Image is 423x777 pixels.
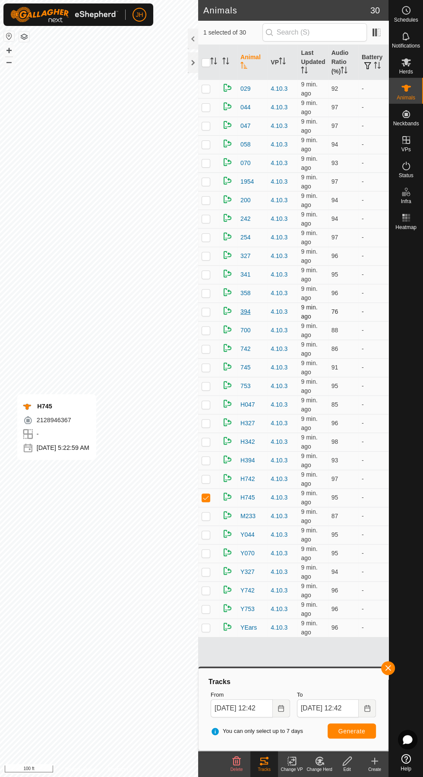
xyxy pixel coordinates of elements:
span: 97 [331,234,338,241]
span: Aug 13, 2025, 12:33 PM [301,229,317,245]
td: - [358,451,388,470]
td: - [358,414,388,433]
td: - [358,228,388,247]
td: - [358,135,388,154]
span: 91 [331,364,338,371]
span: 93 [331,159,338,166]
a: 4.10.3 [271,587,287,594]
span: Y753 [240,605,255,614]
span: Herds [399,69,413,74]
span: 96 [331,587,338,594]
span: 058 [240,140,250,149]
span: Aug 13, 2025, 12:33 PM [301,397,317,413]
span: 1 selected of 30 [203,28,262,37]
span: Aug 13, 2025, 12:33 PM [301,155,317,171]
span: 200 [240,196,250,205]
td: - [358,470,388,488]
td: - [358,544,388,563]
a: 4.10.3 [271,159,287,166]
td: - [358,321,388,340]
span: Aug 13, 2025, 12:32 PM [301,545,317,561]
span: Aug 13, 2025, 12:33 PM [301,583,317,599]
span: H745 [240,493,255,502]
span: Aug 13, 2025, 12:32 PM [301,174,317,190]
img: returning on [222,621,233,632]
td: - [358,247,388,265]
p-sorticon: Activate to sort [279,59,286,66]
span: 358 [240,289,250,298]
span: Aug 13, 2025, 12:33 PM [301,564,317,580]
span: M233 [240,512,256,521]
span: Aug 13, 2025, 12:33 PM [301,601,317,617]
img: returning on [222,231,233,242]
td: - [358,600,388,618]
a: 4.10.3 [271,234,287,241]
a: 4.10.3 [271,308,287,315]
span: YEars [240,623,257,632]
span: Aug 13, 2025, 12:32 PM [301,285,317,301]
img: returning on [222,566,233,576]
span: 047 [240,121,250,131]
span: 044 [240,103,250,112]
span: H742 [240,474,255,484]
img: returning on [222,529,233,539]
td: - [358,265,388,284]
span: VPs [401,147,410,152]
td: - [358,507,388,525]
span: 029 [240,84,250,93]
img: returning on [222,491,233,502]
a: 4.10.3 [271,624,287,631]
img: Gallagher Logo [10,7,118,22]
span: 394 [240,307,250,316]
span: H047 [240,400,255,409]
a: 4.10.3 [271,494,287,501]
a: 4.10.3 [271,122,287,129]
span: 96 [331,420,338,427]
p-sorticon: Activate to sort [210,59,217,66]
span: 94 [331,197,338,204]
span: Heatmap [395,225,417,230]
span: 745 [240,363,250,372]
span: H327 [240,419,255,428]
a: 4.10.3 [271,364,287,371]
img: returning on [222,101,233,111]
img: returning on [222,138,233,149]
span: Aug 13, 2025, 12:32 PM [301,81,317,97]
span: 30 [370,4,380,17]
span: H745 [37,403,52,410]
img: returning on [222,83,233,93]
td: - [358,284,388,303]
img: returning on [222,603,233,613]
img: returning on [222,268,233,279]
td: - [358,377,388,395]
span: Aug 13, 2025, 12:33 PM [301,99,317,115]
span: Generate [338,728,365,735]
span: You can only select up to 7 days [211,727,303,736]
a: 4.10.3 [271,327,287,334]
a: 4.10.3 [271,438,287,445]
span: Aug 13, 2025, 12:33 PM [301,211,317,227]
span: Animals [397,95,415,100]
span: Aug 13, 2025, 12:33 PM [301,452,317,468]
span: 88 [331,327,338,334]
th: Battery [358,45,388,80]
a: 4.10.3 [271,85,287,92]
img: returning on [222,380,233,390]
a: Help [389,751,423,775]
span: Schedules [394,17,418,22]
span: 700 [240,326,250,335]
img: returning on [222,584,233,595]
span: 87 [331,513,338,519]
a: 4.10.3 [271,382,287,389]
td: - [358,358,388,377]
button: + [4,45,14,56]
a: 4.10.3 [271,401,287,408]
span: Aug 13, 2025, 12:33 PM [301,527,317,543]
span: 96 [331,605,338,612]
span: Aug 13, 2025, 12:32 PM [301,490,317,506]
span: Aug 13, 2025, 12:33 PM [301,434,317,450]
span: Aug 13, 2025, 12:33 PM [301,620,317,636]
div: 2128946367 [23,415,89,425]
span: 94 [331,141,338,148]
span: 95 [331,271,338,278]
